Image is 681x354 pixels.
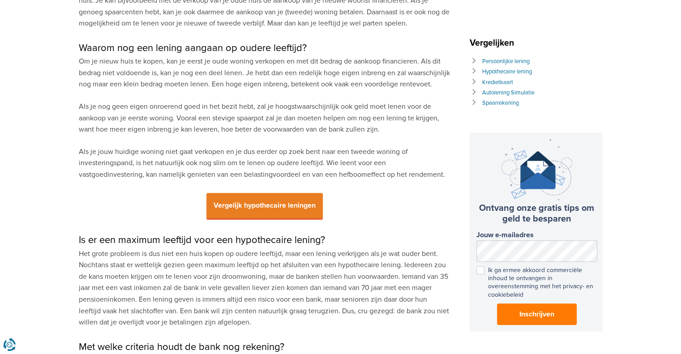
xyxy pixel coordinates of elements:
a: Vergelijk hypothecaire leningen [206,202,323,209]
span: Inschrijven [519,309,554,320]
p: Het grote probleem is dus niet een huis kopen op oudere leeftijd, maar een lening verkrijgen als ... [79,248,450,328]
a: Kredietkaart [482,79,513,86]
label: Ik ga ermee akkoord commerciële inhoud te ontvangen in overeenstemming met het privacy- en cookie... [476,266,597,299]
span: Vergelijk hypothecaire leningen [206,193,323,220]
a: Spaarrekening [482,99,519,107]
p: Om je nieuw huis te kopen, kan je eerst je oude woning verkopen en met dit bedrag de aankoop fina... [79,56,450,90]
button: Inschrijven [497,303,577,325]
p: Als je jouw huidige woning niet gaat verkopen en je dus eerder op zoek bent naar een tweede wonin... [79,146,450,181]
h2: Waarom nog een lening aangaan op oudere leeftijd? [79,40,450,56]
img: newsletter [501,139,572,200]
a: Persoonlijke lening [482,58,530,65]
label: Jouw e-mailadres [476,231,597,239]
p: Als je nog geen eigen onroerend goed in het bezit hebt, zal je hoogstwaarschijnlijk ook geld moet... [79,101,450,136]
h2: Is er een maximum leeftijd voor een hypothecaire lening? [79,232,450,248]
h3: Ontvang onze gratis tips om geld te besparen [476,203,597,224]
span: Vergelijken [470,38,518,48]
a: Hypothecaire lening [482,68,532,75]
a: Autolening Simulatie [482,89,535,96]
